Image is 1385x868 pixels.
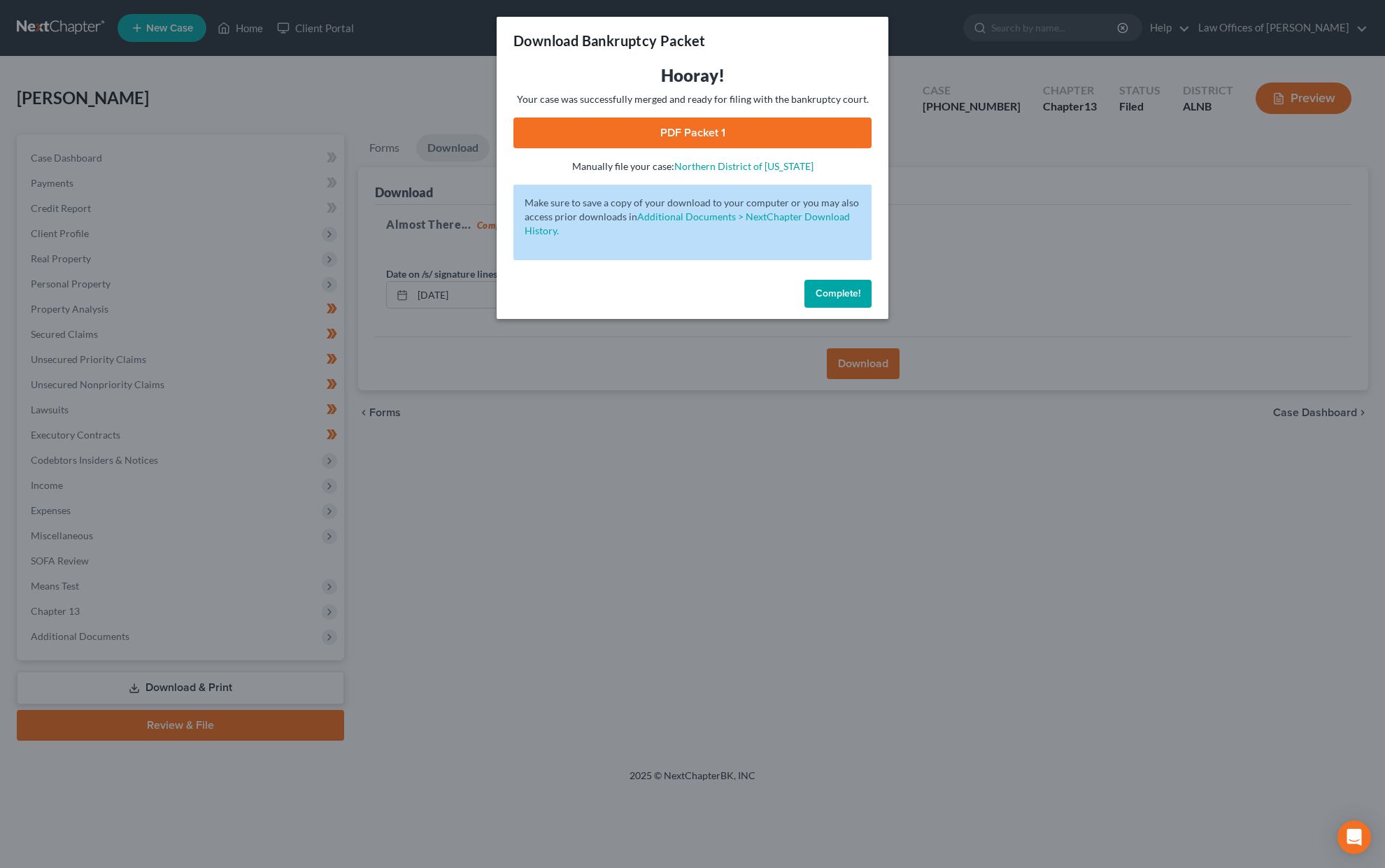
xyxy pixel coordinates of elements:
[513,31,705,50] h3: Download Bankruptcy Packet
[1337,820,1371,854] div: Open Intercom Messenger
[816,287,860,299] span: Complete!
[674,160,814,172] a: Northern District of [US_STATE]
[513,118,872,148] a: PDF Packet 1
[513,92,872,106] p: Your case was successfully merged and ready for filing with the bankruptcy court.
[525,211,850,236] a: Additional Documents > NextChapter Download History.
[513,159,872,173] p: Manually file your case:
[513,64,872,87] h3: Hooray!
[525,196,860,238] p: Make sure to save a copy of your download to your computer or you may also access prior downloads in
[804,280,872,308] button: Complete!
